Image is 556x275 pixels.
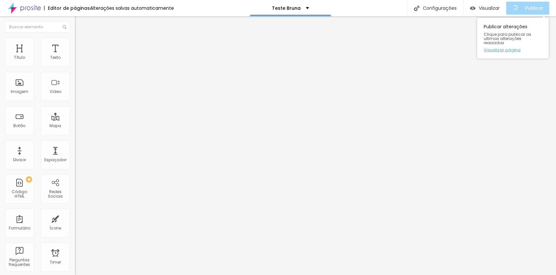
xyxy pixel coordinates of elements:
[63,25,66,29] img: Icone
[90,6,174,10] div: Alterações salvas automaticamente
[42,190,68,199] div: Redes Sociais
[13,158,26,162] div: Divisor
[414,6,420,11] img: Icone
[14,124,26,128] div: Botão
[484,32,542,45] span: Clique para publicar as ultimas alterações reaizadas
[7,258,32,267] div: Perguntas frequentes
[463,2,506,15] button: Visualizar
[272,6,301,10] p: Teste Bruna
[506,2,549,15] button: Publicar
[5,21,70,33] input: Buscar elemento
[14,55,25,60] div: Título
[9,226,30,230] div: Formulário
[44,158,66,162] div: Espaçador
[470,6,476,11] img: view-1.svg
[479,6,500,11] span: Visualizar
[7,190,32,199] div: Código HTML
[525,6,543,11] span: Publicar
[44,6,90,10] div: Editor de páginas
[11,89,28,94] div: Imagem
[50,89,61,94] div: Vídeo
[484,48,542,52] a: Visualizar página
[50,260,61,265] div: Timer
[50,124,61,128] div: Mapa
[477,18,549,59] div: Publicar alterações
[50,226,61,230] div: Ícone
[50,55,61,60] div: Texto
